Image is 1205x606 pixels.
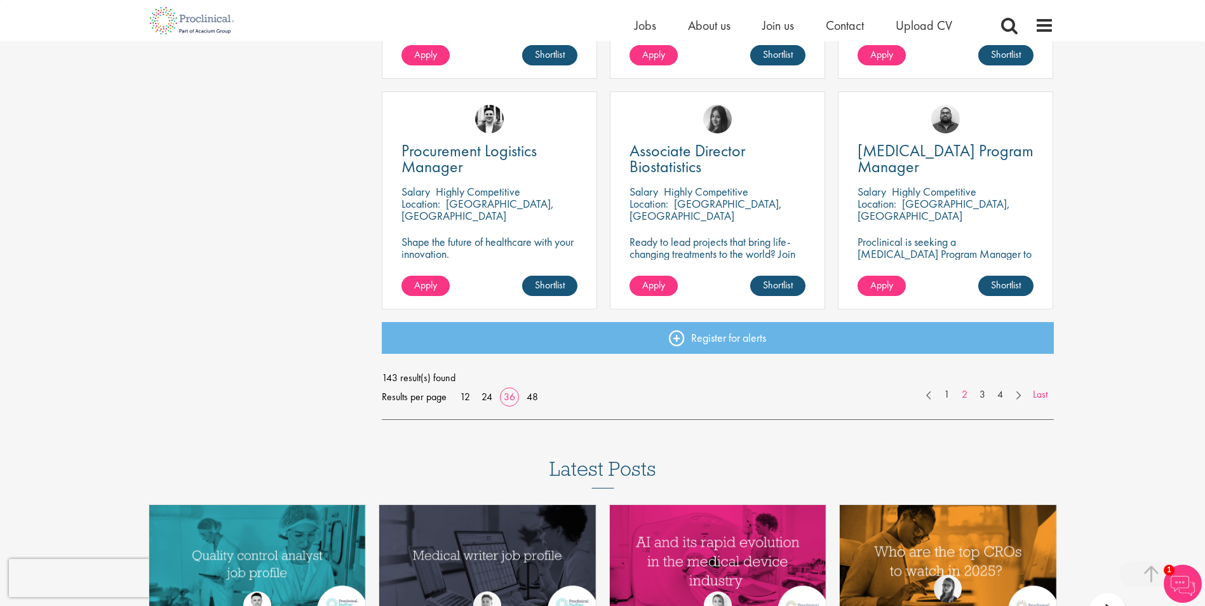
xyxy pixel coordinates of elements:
span: Salary [401,184,430,199]
a: Apply [401,276,450,296]
span: 143 result(s) found [382,368,1054,387]
span: Apply [414,278,437,292]
img: Ashley Bennett [931,105,960,133]
span: Location: [401,196,440,211]
a: About us [688,17,730,34]
p: Highly Competitive [664,184,748,199]
p: Highly Competitive [436,184,520,199]
a: Upload CV [896,17,952,34]
iframe: reCAPTCHA [9,559,172,597]
span: Apply [642,48,665,61]
p: [GEOGRAPHIC_DATA], [GEOGRAPHIC_DATA] [629,196,782,223]
a: 12 [455,390,475,403]
a: Apply [629,45,678,65]
span: Apply [870,48,893,61]
img: Theodora Savlovschi - Wicks [934,575,962,603]
a: Shortlist [978,45,1033,65]
span: Apply [414,48,437,61]
p: Proclinical is seeking a [MEDICAL_DATA] Program Manager to join our client's team for an exciting... [858,236,1033,308]
p: [GEOGRAPHIC_DATA], [GEOGRAPHIC_DATA] [858,196,1010,223]
a: Apply [858,45,906,65]
a: [MEDICAL_DATA] Program Manager [858,143,1033,175]
a: Shortlist [750,276,805,296]
a: Jobs [635,17,656,34]
a: Shortlist [978,276,1033,296]
p: Highly Competitive [892,184,976,199]
h3: Latest Posts [549,458,656,488]
a: 3 [973,387,992,402]
a: Apply [401,45,450,65]
a: Associate Director Biostatistics [629,143,805,175]
a: 1 [938,387,956,402]
a: 48 [522,390,542,403]
span: [MEDICAL_DATA] Program Manager [858,140,1033,177]
span: Apply [870,278,893,292]
a: Shortlist [522,276,577,296]
a: 24 [477,390,497,403]
a: Register for alerts [382,322,1054,354]
img: Chatbot [1164,565,1202,603]
a: 36 [499,390,520,403]
a: Apply [858,276,906,296]
a: Contact [826,17,864,34]
span: Salary [629,184,658,199]
span: Location: [629,196,668,211]
span: Results per page [382,387,447,407]
img: Edward Little [475,105,504,133]
a: Shortlist [750,45,805,65]
span: 1 [1164,565,1175,576]
span: Associate Director Biostatistics [629,140,746,177]
a: Last [1027,387,1054,402]
span: Procurement Logistics Manager [401,140,537,177]
p: [GEOGRAPHIC_DATA], [GEOGRAPHIC_DATA] [401,196,554,223]
p: Ready to lead projects that bring life-changing treatments to the world? Join our client at the f... [629,236,805,296]
a: Apply [629,276,678,296]
span: Salary [858,184,886,199]
p: Shape the future of healthcare with your innovation. [401,236,577,260]
a: 4 [991,387,1009,402]
img: Heidi Hennigan [703,105,732,133]
span: Apply [642,278,665,292]
a: Procurement Logistics Manager [401,143,577,175]
a: Shortlist [522,45,577,65]
a: 2 [955,387,974,402]
span: Location: [858,196,896,211]
a: Join us [762,17,794,34]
